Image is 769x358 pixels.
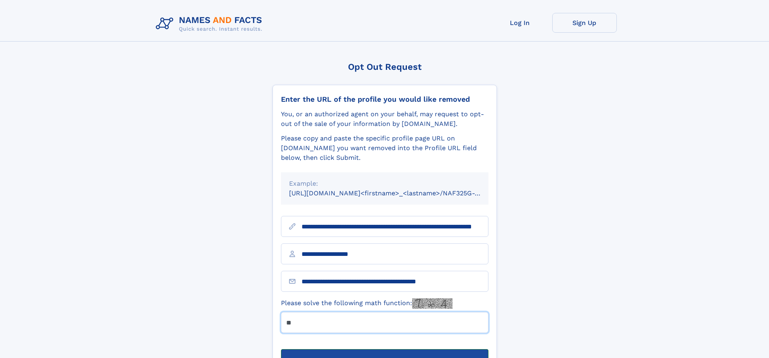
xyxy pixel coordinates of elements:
a: Sign Up [552,13,617,33]
div: You, or an authorized agent on your behalf, may request to opt-out of the sale of your informatio... [281,109,488,129]
small: [URL][DOMAIN_NAME]<firstname>_<lastname>/NAF325G-xxxxxxxx [289,189,504,197]
div: Example: [289,179,480,188]
div: Please copy and paste the specific profile page URL on [DOMAIN_NAME] you want removed into the Pr... [281,134,488,163]
img: Logo Names and Facts [153,13,269,35]
div: Opt Out Request [272,62,497,72]
div: Enter the URL of the profile you would like removed [281,95,488,104]
a: Log In [488,13,552,33]
label: Please solve the following math function: [281,298,453,309]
